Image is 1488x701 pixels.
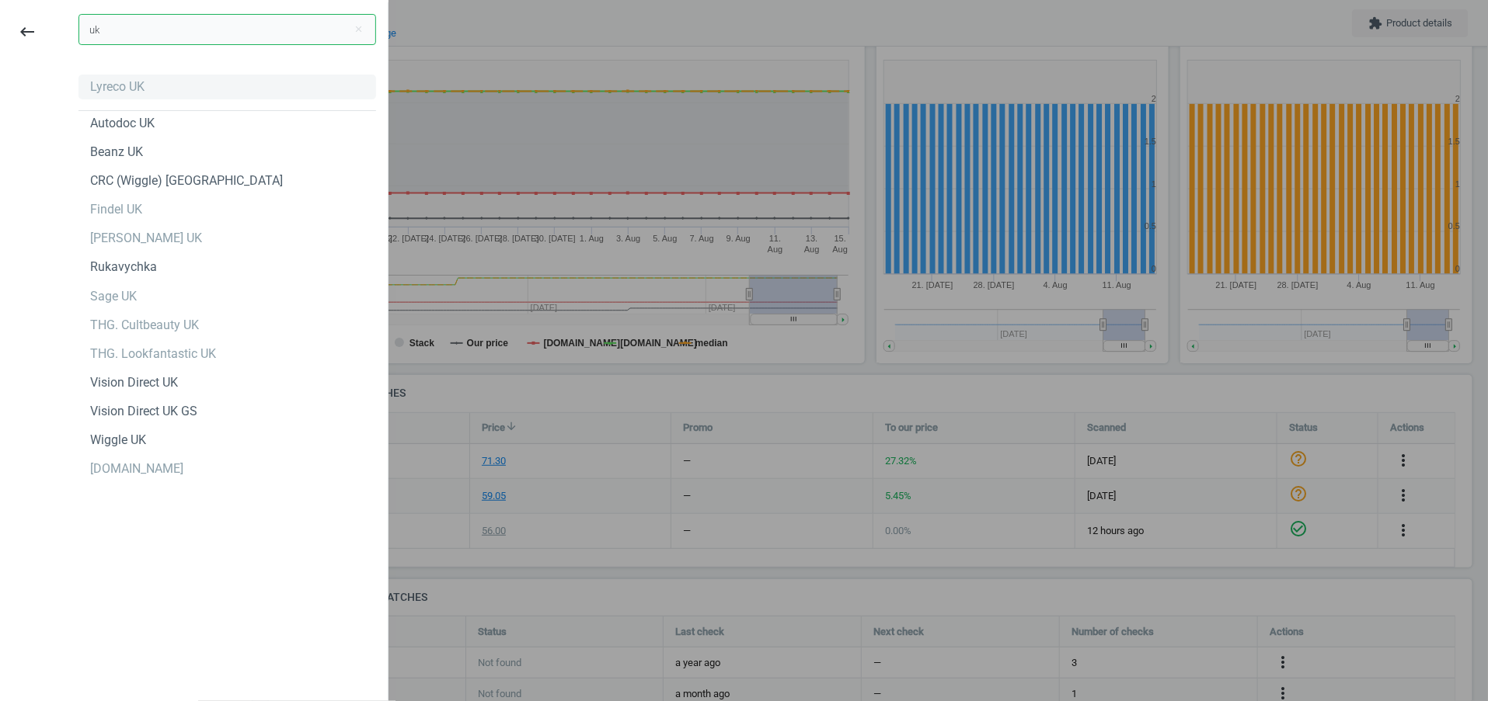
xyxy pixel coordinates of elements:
div: Autodoc UK [90,115,155,132]
div: Wiggle UK [90,432,146,449]
i: keyboard_backspace [18,23,37,41]
input: Search campaign [78,14,376,45]
div: Beanz UK [90,144,143,161]
div: CRC (Wiggle) [GEOGRAPHIC_DATA] [90,172,283,189]
div: [DOMAIN_NAME] [90,460,183,477]
div: Sage UK [90,288,137,305]
div: Lyreco UK [90,78,145,95]
div: Findel UK [90,201,142,218]
div: THG. Cultbeauty UK [90,317,199,334]
button: keyboard_backspace [9,14,45,50]
div: [PERSON_NAME] UK [90,230,202,247]
div: Vision Direct UK [90,374,178,391]
div: Vision Direct UK GS [90,403,197,420]
div: Rukavychka [90,259,157,276]
div: THG. Lookfantastic UK [90,345,216,363]
button: Close [347,23,370,36]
